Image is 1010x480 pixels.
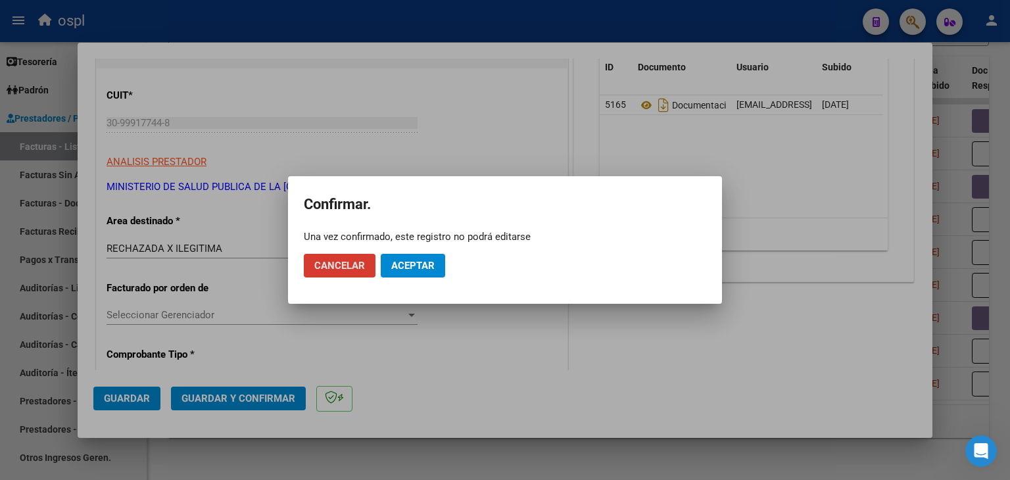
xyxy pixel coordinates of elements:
[304,254,375,277] button: Cancelar
[381,254,445,277] button: Aceptar
[304,192,706,217] h2: Confirmar.
[304,230,706,243] div: Una vez confirmado, este registro no podrá editarse
[391,260,435,272] span: Aceptar
[314,260,365,272] span: Cancelar
[965,435,997,467] iframe: Intercom live chat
